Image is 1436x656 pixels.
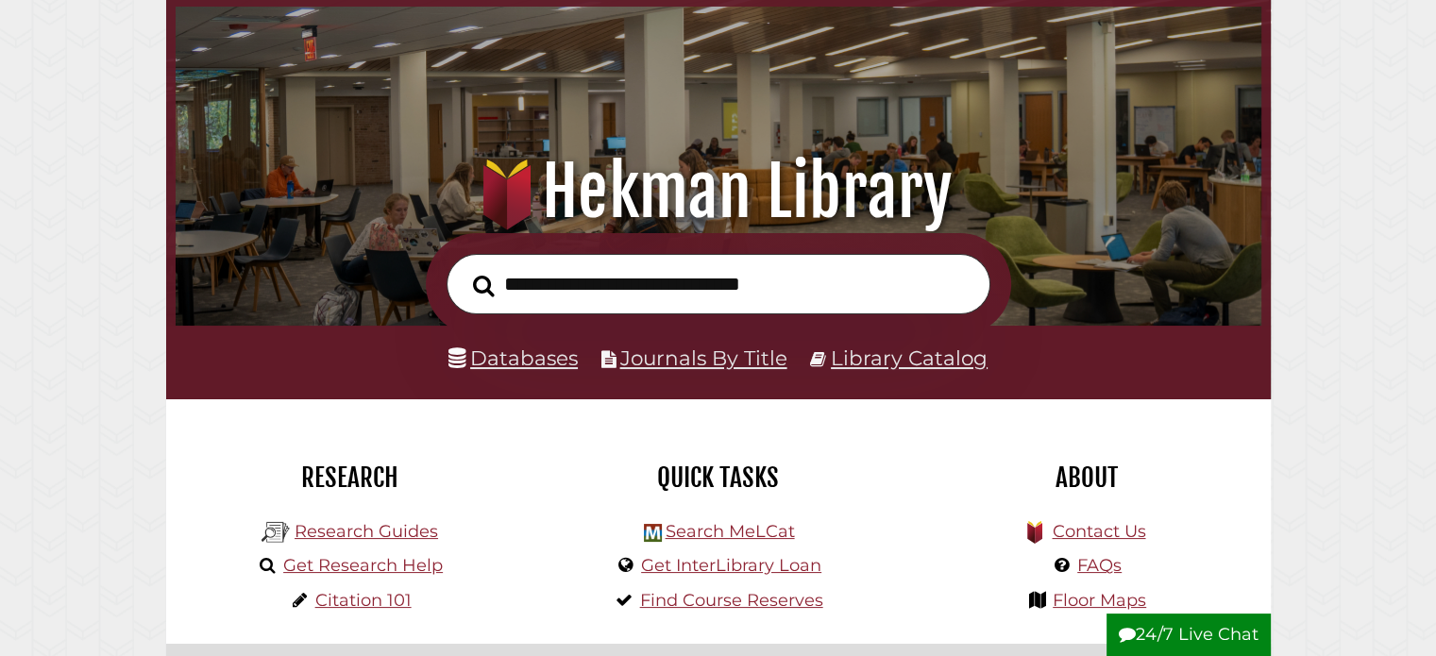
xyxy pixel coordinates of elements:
[620,345,787,370] a: Journals By Title
[464,269,504,302] button: Search
[262,518,290,547] img: Hekman Library Logo
[448,345,578,370] a: Databases
[549,462,888,494] h2: Quick Tasks
[917,462,1257,494] h2: About
[641,555,821,576] a: Get InterLibrary Loan
[831,345,988,370] a: Library Catalog
[295,521,438,542] a: Research Guides
[473,274,495,296] i: Search
[640,590,823,611] a: Find Course Reserves
[644,524,662,542] img: Hekman Library Logo
[180,462,520,494] h2: Research
[665,521,794,542] a: Search MeLCat
[1053,590,1146,611] a: Floor Maps
[1077,555,1122,576] a: FAQs
[1052,521,1145,542] a: Contact Us
[196,150,1239,233] h1: Hekman Library
[315,590,412,611] a: Citation 101
[283,555,443,576] a: Get Research Help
